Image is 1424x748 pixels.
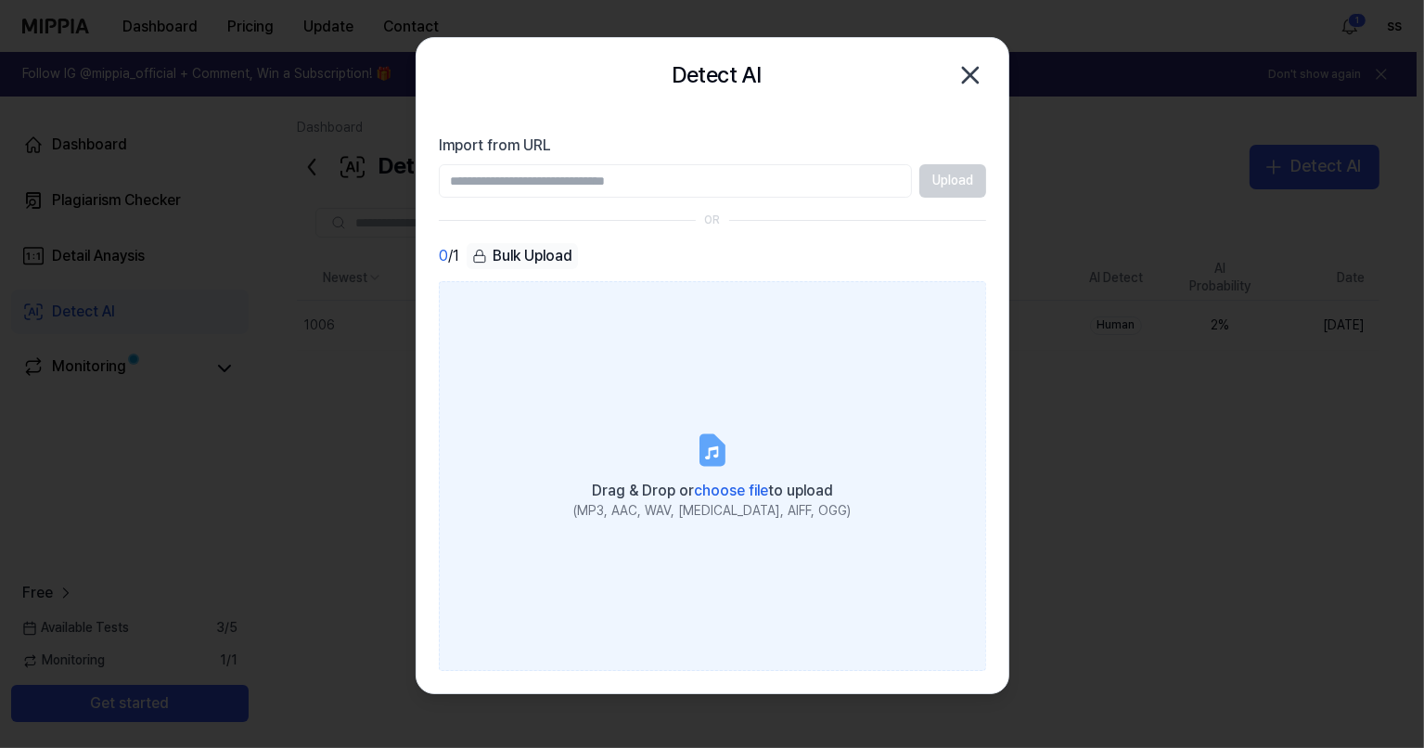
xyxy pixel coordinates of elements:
div: (MP3, AAC, WAV, [MEDICAL_DATA], AIFF, OGG) [573,502,851,521]
span: Drag & Drop or to upload [592,482,833,499]
div: / 1 [439,243,459,270]
label: Import from URL [439,135,986,157]
span: choose file [694,482,768,499]
button: Bulk Upload [467,243,578,270]
span: 0 [439,246,448,268]
div: Bulk Upload [467,243,578,269]
h2: Detect AI [671,58,761,93]
div: OR [704,213,720,228]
